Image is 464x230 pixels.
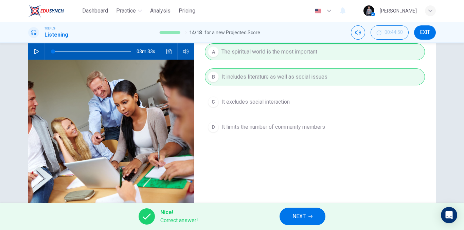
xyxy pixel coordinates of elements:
img: Philosophy Class Discussion [28,60,194,225]
span: Correct answer! [160,216,198,225]
div: Hide [371,25,409,40]
button: Click to see the audio transcription [164,43,175,60]
button: Pricing [176,5,198,17]
span: for a new Projected Score [204,28,260,37]
div: Mute [351,25,365,40]
img: en [314,8,322,14]
button: Practice [113,5,145,17]
span: 00:44:50 [385,30,403,35]
img: EduSynch logo [28,4,64,18]
button: 00:44:50 [371,25,409,40]
span: Pricing [179,7,195,15]
button: EXIT [414,25,436,40]
button: NEXT [280,208,325,225]
button: Dashboard [79,5,111,17]
span: Nice! [160,208,198,216]
span: TOEFL® [44,26,55,31]
button: Analysis [147,5,173,17]
span: Analysis [150,7,171,15]
h1: Listening [44,31,68,39]
span: EXIT [420,30,430,35]
span: 03m 33s [137,43,161,60]
a: EduSynch logo [28,4,79,18]
span: 14 / 18 [189,28,202,37]
span: Dashboard [82,7,108,15]
img: Profile picture [363,5,374,16]
span: Practice [116,7,136,15]
div: Open Intercom Messenger [441,207,457,223]
div: [PERSON_NAME] [380,7,417,15]
span: NEXT [292,212,306,221]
